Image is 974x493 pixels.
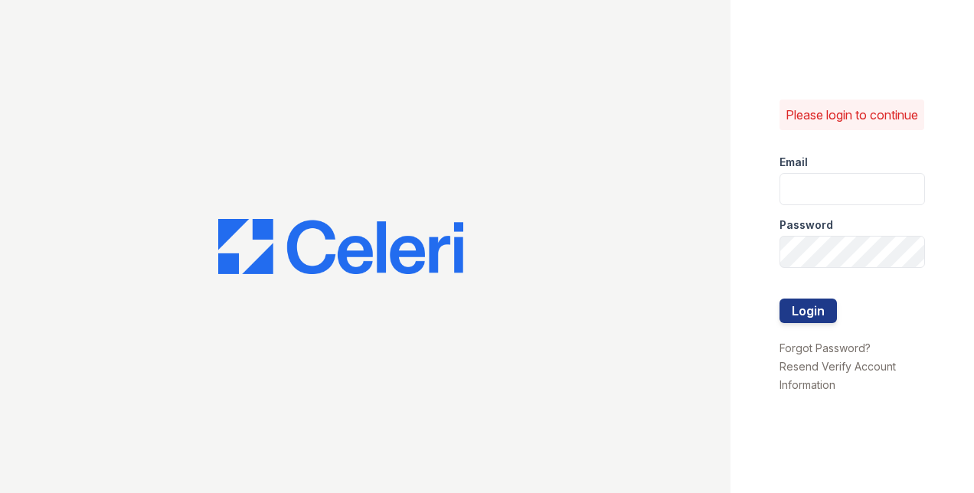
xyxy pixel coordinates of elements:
[780,299,837,323] button: Login
[780,155,808,170] label: Email
[780,217,833,233] label: Password
[780,360,896,391] a: Resend Verify Account Information
[218,219,463,274] img: CE_Logo_Blue-a8612792a0a2168367f1c8372b55b34899dd931a85d93a1a3d3e32e68fde9ad4.png
[786,106,918,124] p: Please login to continue
[780,341,871,354] a: Forgot Password?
